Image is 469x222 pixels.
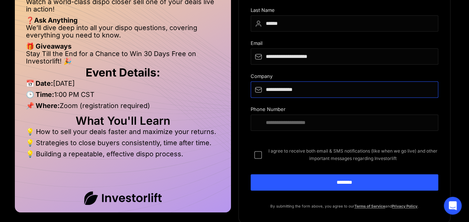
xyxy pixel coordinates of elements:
[26,128,220,139] li: 💡 How to sell your deals faster and maximize your returns.
[444,197,462,215] div: Open Intercom Messenger
[26,150,220,158] li: 💡 Building a repeatable, effective dispo process.
[26,16,77,24] strong: ❓Ask Anything
[251,40,439,48] div: Email
[251,7,439,15] div: Last Name
[26,91,54,98] strong: 🕒 Time:
[26,102,60,110] strong: 📌 Where:
[86,66,160,79] strong: Event Details:
[26,79,53,87] strong: 📅 Date:
[354,204,385,208] a: Terms of Service
[268,147,439,162] span: I agree to receive both email & SMS notifications (like when we go live) and other important mess...
[26,102,220,113] li: Zoom (registration required)
[26,117,220,124] h2: What You'll Learn
[26,91,220,102] li: 1:00 PM CST
[251,74,439,81] div: Company
[26,42,72,50] strong: 🎁 Giveaways
[251,107,439,114] div: Phone Number
[26,24,220,43] li: We’ll dive deep into all your dispo questions, covering everything you need to know.
[392,204,417,208] a: Privacy Policy
[251,202,439,210] p: By submitting the form above, you agree to our and .
[26,139,220,150] li: 💡 Strategies to close buyers consistently, time after time.
[26,50,220,65] li: Stay Till the End for a Chance to Win 30 Days Free on Investorlift! 🎉
[26,80,220,91] li: [DATE]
